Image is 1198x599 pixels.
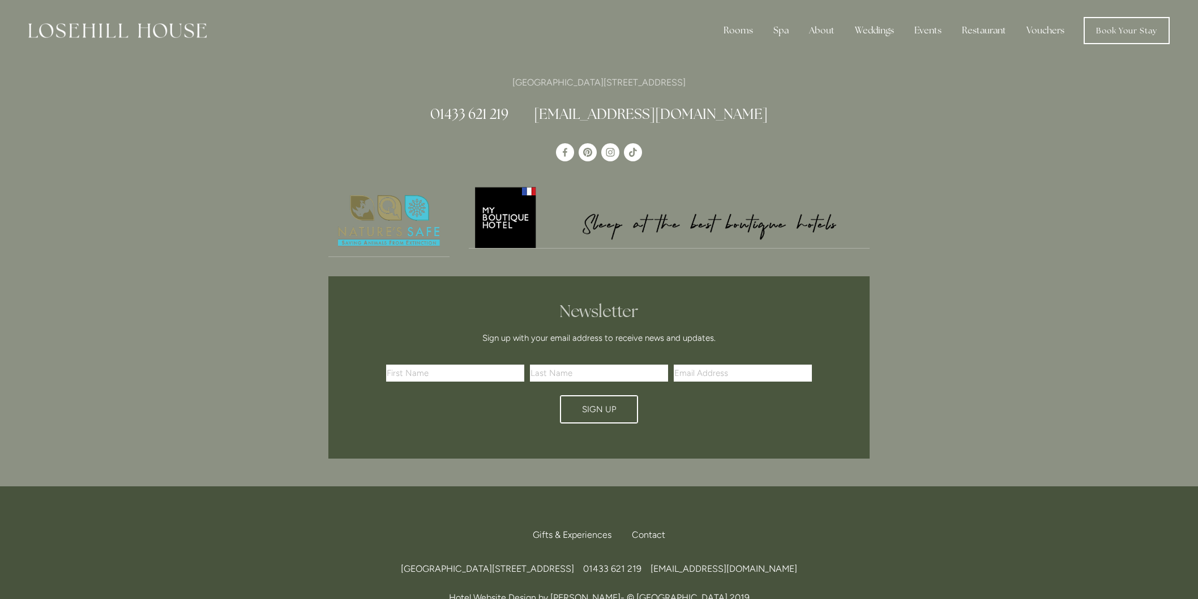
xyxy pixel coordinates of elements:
input: First Name [386,365,524,382]
button: Sign Up [560,395,638,423]
div: Rooms [714,19,762,42]
p: Sign up with your email address to receive news and updates. [390,331,808,345]
img: My Boutique Hotel - Logo [469,185,870,248]
div: Spa [764,19,798,42]
a: Losehill House Hotel & Spa [556,143,574,161]
div: About [800,19,844,42]
span: 01433 621 219 [583,563,641,574]
a: Instagram [601,143,619,161]
span: [GEOGRAPHIC_DATA][STREET_ADDRESS] [401,563,574,574]
img: Nature's Safe - Logo [328,185,450,256]
h2: Newsletter [390,301,808,322]
a: Book Your Stay [1084,17,1170,44]
a: 01433 621 219 [430,105,508,123]
span: Gifts & Experiences [533,529,611,540]
a: TikTok [624,143,642,161]
a: Pinterest [579,143,597,161]
span: Sign Up [582,404,617,414]
div: Events [905,19,951,42]
input: Last Name [530,365,668,382]
div: Weddings [846,19,903,42]
input: Email Address [674,365,812,382]
img: Losehill House [28,23,207,38]
a: [EMAIL_ADDRESS][DOMAIN_NAME] [651,563,797,574]
a: [EMAIL_ADDRESS][DOMAIN_NAME] [534,105,768,123]
p: [GEOGRAPHIC_DATA][STREET_ADDRESS] [328,75,870,90]
div: Restaurant [953,19,1015,42]
a: Gifts & Experiences [533,523,621,547]
a: Nature's Safe - Logo [328,185,450,257]
div: Contact [623,523,665,547]
a: Vouchers [1017,19,1073,42]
